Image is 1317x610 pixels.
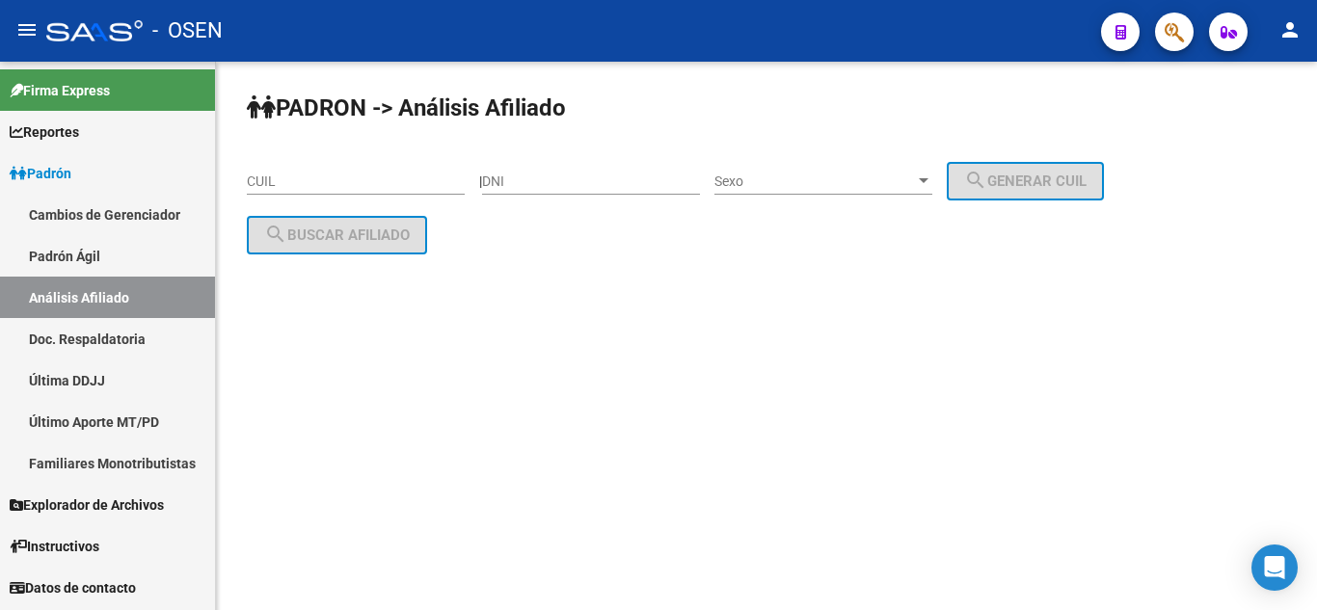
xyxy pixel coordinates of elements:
span: - OSEN [152,10,223,52]
span: Explorador de Archivos [10,494,164,516]
span: Padrón [10,163,71,184]
button: Buscar afiliado [247,216,427,254]
span: Generar CUIL [964,172,1087,190]
mat-icon: search [264,223,287,246]
span: Instructivos [10,536,99,557]
strong: PADRON -> Análisis Afiliado [247,94,566,121]
span: Reportes [10,121,79,143]
span: Datos de contacto [10,577,136,598]
mat-icon: search [964,169,987,192]
button: Generar CUIL [947,162,1104,200]
span: Sexo [714,173,915,190]
div: Open Intercom Messenger [1251,544,1298,591]
div: | [479,173,1118,189]
span: Firma Express [10,80,110,101]
mat-icon: person [1278,18,1302,41]
mat-icon: menu [15,18,39,41]
span: Buscar afiliado [264,226,410,244]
